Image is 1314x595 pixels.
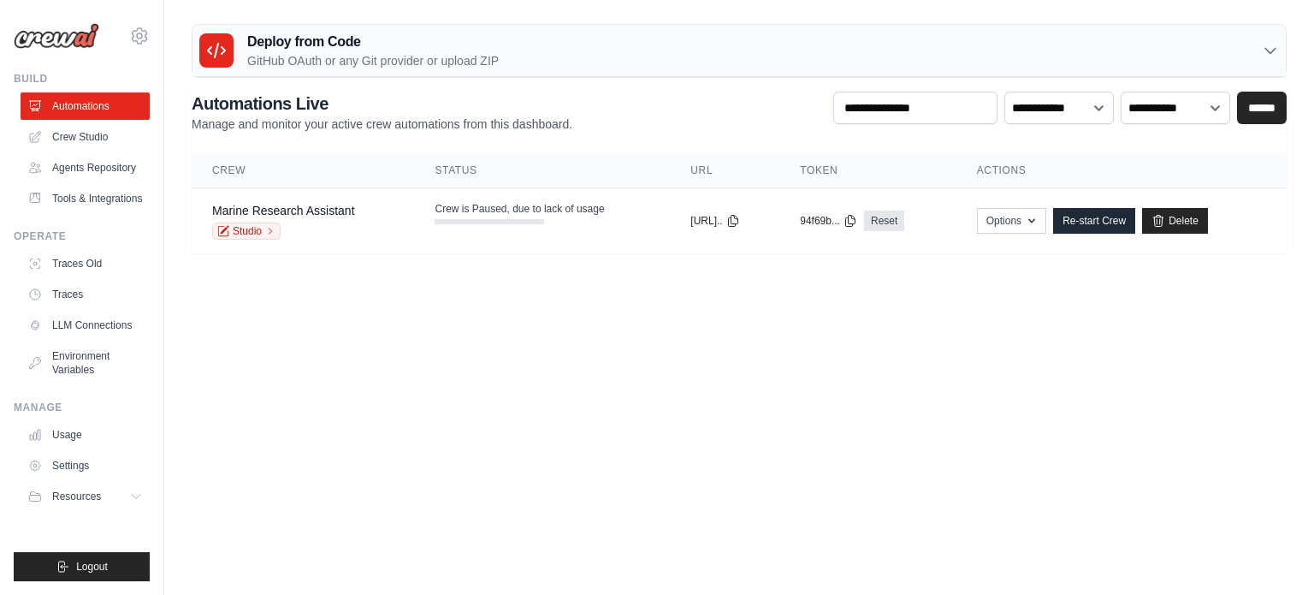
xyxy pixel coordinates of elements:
a: Agents Repository [21,154,150,181]
h3: Deploy from Code [247,32,499,52]
th: URL [670,153,779,188]
a: Automations [21,92,150,120]
div: Manage [14,401,150,414]
a: Tools & Integrations [21,185,150,212]
button: Options [977,208,1046,234]
th: Status [414,153,670,188]
th: Crew [192,153,414,188]
a: LLM Connections [21,312,150,339]
th: Token [779,153,956,188]
div: Operate [14,229,150,243]
a: Marine Research Assistant [212,204,355,217]
a: Reset [864,211,904,231]
img: Logo [14,23,99,49]
button: 94f69b... [800,214,857,228]
a: Usage [21,421,150,449]
span: Crew is Paused, due to lack of usage [435,202,604,216]
button: Resources [21,483,150,510]
p: GitHub OAuth or any Git provider or upload ZIP [247,52,499,69]
a: Environment Variables [21,342,150,384]
p: Manage and monitor your active crew automations from this dashboard. [192,116,572,133]
h2: Automations Live [192,92,572,116]
a: Settings [21,452,150,479]
a: Studio [212,223,281,240]
a: Crew Studio [21,123,150,151]
a: Delete [1142,208,1208,234]
a: Re-start Crew [1053,208,1135,234]
a: Traces Old [21,250,150,277]
th: Actions [956,153,1287,188]
span: Resources [52,490,101,503]
div: Build [14,72,150,86]
a: Traces [21,281,150,308]
button: Logout [14,552,150,581]
span: Logout [76,560,108,574]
